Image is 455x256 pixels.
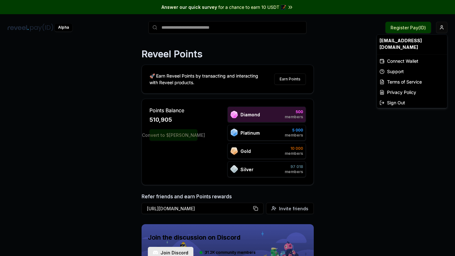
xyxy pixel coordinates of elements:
[377,87,447,97] a: Privacy Policy
[377,35,447,53] div: [EMAIL_ADDRESS][DOMAIN_NAME]
[377,77,447,87] a: Terms of Service
[377,56,447,66] div: Connect Wallet
[377,97,447,108] div: Sign Out
[377,66,447,77] a: Support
